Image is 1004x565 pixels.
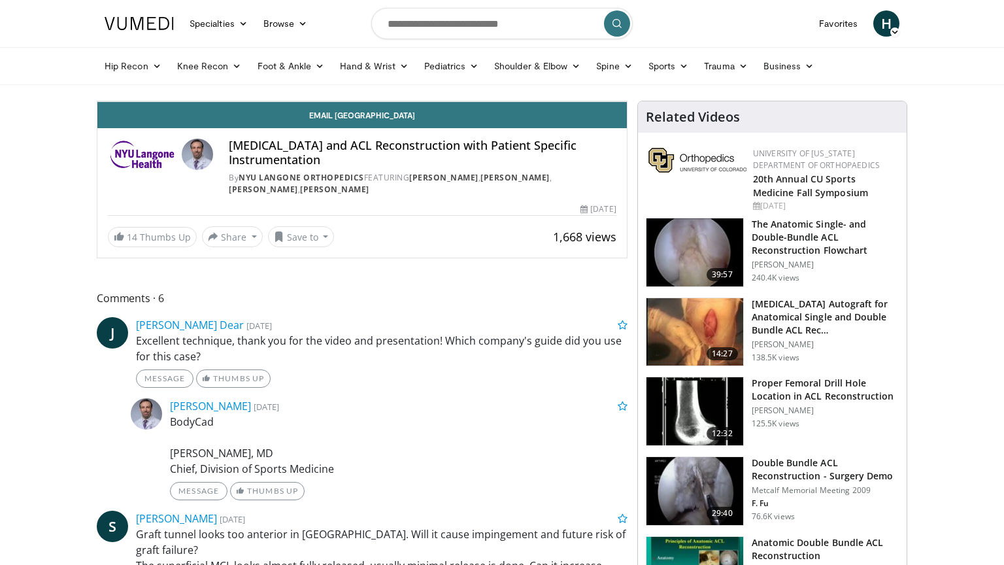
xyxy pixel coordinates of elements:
[97,102,627,128] a: Email [GEOGRAPHIC_DATA]
[182,10,256,37] a: Specialties
[646,218,899,287] a: 39:57 The Anatomic Single- and Double-Bundle ACL Reconstruction Flowchart [PERSON_NAME] 240.4K views
[646,218,743,286] img: Fu_0_3.png.150x105_q85_crop-smart_upscale.jpg
[170,482,227,500] a: Message
[371,8,633,39] input: Search topics, interventions
[707,268,738,281] span: 39:57
[811,10,865,37] a: Favorites
[752,405,899,416] p: [PERSON_NAME]
[752,218,899,257] h3: The Anatomic Single- and Double-Bundle ACL Reconstruction Flowchart
[696,53,756,79] a: Trauma
[553,229,616,245] span: 1,668 views
[300,184,369,195] a: [PERSON_NAME]
[752,377,899,403] h3: Proper Femoral Drill Hole Location in ACL Reconstruction
[268,226,335,247] button: Save to
[97,290,627,307] span: Comments 6
[239,172,364,183] a: NYU Langone Orthopedics
[136,369,193,388] a: Message
[588,53,640,79] a: Spine
[230,482,304,500] a: Thumbs Up
[332,53,416,79] a: Hand & Wrist
[752,419,799,429] p: 125.5K views
[256,10,316,37] a: Browse
[196,369,270,388] a: Thumbs Up
[202,226,263,247] button: Share
[220,513,245,525] small: [DATE]
[169,53,250,79] a: Knee Recon
[97,511,128,542] a: S
[486,53,588,79] a: Shoulder & Elbow
[752,260,899,270] p: [PERSON_NAME]
[752,456,899,483] h3: Double Bundle ACL Reconstruction - Surgery Demo
[646,456,899,526] a: 29:40 Double Bundle ACL Reconstruction - Surgery Demo Metcalf Memorial Meeting 2009 F. Fu 76.6K v...
[229,139,616,167] h4: [MEDICAL_DATA] and ACL Reconstruction with Patient Specific Instrumentation
[97,53,169,79] a: Hip Recon
[752,273,799,283] p: 240.4K views
[707,427,738,440] span: 12:32
[648,148,746,173] img: 355603a8-37da-49b6-856f-e00d7e9307d3.png.150x105_q85_autocrop_double_scale_upscale_version-0.2.png
[97,101,627,102] video-js: Video Player
[752,352,799,363] p: 138.5K views
[409,172,478,183] a: [PERSON_NAME]
[170,399,251,413] a: [PERSON_NAME]
[136,318,244,332] a: [PERSON_NAME] Dear
[229,184,298,195] a: [PERSON_NAME]
[254,401,279,413] small: [DATE]
[753,173,868,199] a: 20th Annual CU Sports Medicine Fall Symposium
[752,298,899,337] h3: [MEDICAL_DATA] Autograft for Anatomical Single and Double Bundle ACL Rec…
[641,53,697,79] a: Sports
[646,109,740,125] h4: Related Videos
[753,200,896,212] div: [DATE]
[752,511,795,522] p: 76.6K views
[580,203,616,215] div: [DATE]
[707,347,738,360] span: 14:27
[108,227,197,247] a: 14 Thumbs Up
[873,10,899,37] a: H
[136,333,627,364] p: Excellent technique, thank you for the video and presentation! Which company's guide did you use ...
[480,172,550,183] a: [PERSON_NAME]
[127,231,137,243] span: 14
[229,172,616,196] div: By FEATURING , , ,
[108,139,176,170] img: NYU Langone Orthopedics
[250,53,333,79] a: Foot & Ankle
[646,457,743,525] img: ffu_3.png.150x105_q85_crop-smart_upscale.jpg
[646,298,899,367] a: 14:27 [MEDICAL_DATA] Autograft for Anatomical Single and Double Bundle ACL Rec… [PERSON_NAME] 138...
[105,17,174,30] img: VuMedi Logo
[646,377,899,446] a: 12:32 Proper Femoral Drill Hole Location in ACL Reconstruction [PERSON_NAME] 125.5K views
[756,53,822,79] a: Business
[752,498,899,509] p: F. Fu
[131,398,162,430] img: Avatar
[646,377,743,445] img: Title_01_100001165_3.jpg.150x105_q85_crop-smart_upscale.jpg
[752,485,899,496] p: Metcalf Memorial Meeting 2009
[707,507,738,520] span: 29:40
[416,53,486,79] a: Pediatrics
[136,511,217,526] a: [PERSON_NAME]
[182,139,213,170] img: Avatar
[97,317,128,349] a: J
[752,339,899,350] p: [PERSON_NAME]
[646,298,743,366] img: 281064_0003_1.png.150x105_q85_crop-smart_upscale.jpg
[170,414,627,477] p: BodyCad [PERSON_NAME], MD Chief, Division of Sports Medicine
[752,536,899,562] h3: Anatomic Double Bundle ACL Reconstruction
[246,320,272,332] small: [DATE]
[753,148,880,171] a: University of [US_STATE] Department of Orthopaedics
